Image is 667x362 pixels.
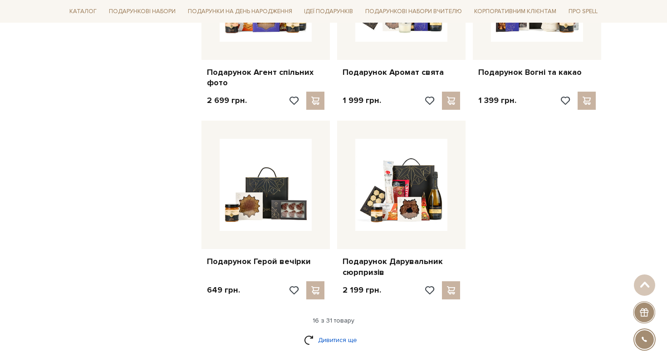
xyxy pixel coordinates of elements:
a: Подарунок Герой вечірки [207,256,324,267]
a: Подарункові набори [105,5,179,19]
a: Корпоративним клієнтам [471,5,560,19]
a: Подарунок Аромат свята [343,67,460,78]
a: Подарунок Агент спільних фото [207,67,324,88]
a: Ідеї подарунків [300,5,357,19]
a: Подарунок Дарувальник сюрпризів [343,256,460,278]
p: 1 999 грн. [343,95,381,106]
p: 1 399 грн. [478,95,516,106]
p: 2 699 грн. [207,95,247,106]
a: Про Spell [565,5,601,19]
a: Подарункові набори Вчителю [362,4,466,19]
p: 2 199 грн. [343,285,381,295]
a: Каталог [66,5,100,19]
div: 16 з 31 товару [62,317,605,325]
a: Подарунок Вогні та какао [478,67,596,78]
p: 649 грн. [207,285,240,295]
a: Подарунки на День народження [184,5,296,19]
a: Дивитися ще [304,332,363,348]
